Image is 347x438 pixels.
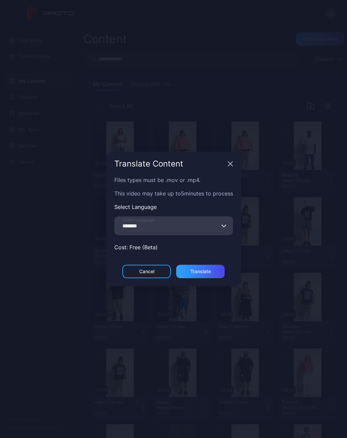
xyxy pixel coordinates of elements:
[122,217,154,223] span: Select Language
[139,269,154,274] div: Cancel
[114,160,225,168] div: Translate Content
[222,216,227,235] button: Select Language
[114,176,233,184] p: Files types must be .mov or .mp4.
[114,243,233,251] p: Cost: Free (Beta)
[114,216,233,235] input: Select Language
[122,265,171,278] button: Cancel
[176,265,225,278] button: Translate
[190,269,211,274] div: Translate
[114,189,233,197] p: This video may take up to 5 minutes to process
[114,203,233,211] p: Select Language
